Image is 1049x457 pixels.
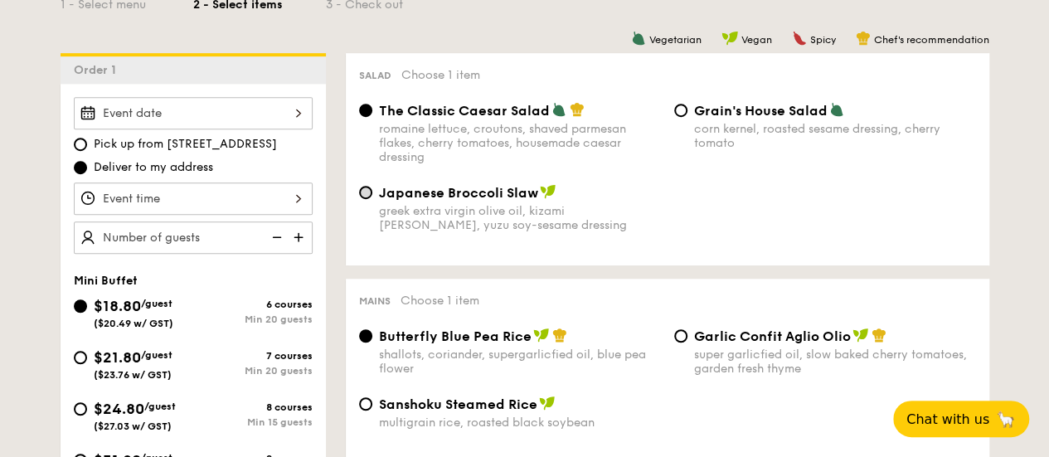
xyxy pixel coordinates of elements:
div: multigrain rice, roasted black soybean [379,416,661,430]
span: ($20.49 w/ GST) [94,318,173,329]
input: Grain's House Saladcorn kernel, roasted sesame dressing, cherry tomato [674,104,687,117]
input: $24.80/guest($27.03 w/ GST)8 coursesMin 15 guests [74,402,87,416]
span: Salad [359,70,391,81]
input: The Classic Caesar Saladromaine lettuce, croutons, shaved parmesan flakes, cherry tomatoes, house... [359,104,372,117]
span: /guest [141,298,172,309]
input: Number of guests [74,221,313,254]
div: shallots, coriander, supergarlicfied oil, blue pea flower [379,348,661,376]
img: icon-add.58712e84.svg [288,221,313,253]
input: Butterfly Blue Pea Riceshallots, coriander, supergarlicfied oil, blue pea flower [359,329,372,343]
span: Butterfly Blue Pea Rice [379,328,532,344]
div: Min 20 guests [193,314,313,325]
div: super garlicfied oil, slow baked cherry tomatoes, garden fresh thyme [694,348,976,376]
span: Choose 1 item [401,294,479,308]
img: icon-chef-hat.a58ddaea.svg [570,102,585,117]
span: Deliver to my address [94,159,213,176]
span: Choose 1 item [401,68,480,82]
span: Order 1 [74,63,123,77]
div: 7 courses [193,350,313,362]
span: Japanese Broccoli Slaw [379,185,538,201]
span: Chef's recommendation [874,34,989,46]
span: The Classic Caesar Salad [379,103,550,119]
span: $21.80 [94,348,141,367]
input: Sanshoku Steamed Ricemultigrain rice, roasted black soybean [359,397,372,411]
span: Pick up from [STREET_ADDRESS] [94,136,277,153]
span: Spicy [810,34,836,46]
div: romaine lettuce, croutons, shaved parmesan flakes, cherry tomatoes, housemade caesar dressing [379,122,661,164]
span: Vegan [741,34,772,46]
input: Japanese Broccoli Slawgreek extra virgin olive oil, kizami [PERSON_NAME], yuzu soy-sesame dressing [359,186,372,199]
span: Garlic Confit Aglio Olio [694,328,851,344]
img: icon-reduce.1d2dbef1.svg [263,221,288,253]
div: 6 courses [193,299,313,310]
span: Mini Buffet [74,274,138,288]
input: Garlic Confit Aglio Oliosuper garlicfied oil, slow baked cherry tomatoes, garden fresh thyme [674,329,687,343]
img: icon-vegetarian.fe4039eb.svg [631,31,646,46]
div: greek extra virgin olive oil, kizami [PERSON_NAME], yuzu soy-sesame dressing [379,204,661,232]
span: ($27.03 w/ GST) [94,421,172,432]
span: Grain's House Salad [694,103,828,119]
span: Vegetarian [649,34,702,46]
img: icon-vegan.f8ff3823.svg [852,328,869,343]
img: icon-vegan.f8ff3823.svg [539,396,556,411]
input: $21.80/guest($23.76 w/ GST)7 coursesMin 20 guests [74,351,87,364]
img: icon-chef-hat.a58ddaea.svg [872,328,886,343]
img: icon-vegan.f8ff3823.svg [540,184,556,199]
img: icon-vegetarian.fe4039eb.svg [829,102,844,117]
span: 🦙 [996,410,1016,429]
span: Chat with us [906,411,989,427]
div: 8 courses [193,401,313,413]
img: icon-vegan.f8ff3823.svg [721,31,738,46]
div: corn kernel, roasted sesame dressing, cherry tomato [694,122,976,150]
input: Pick up from [STREET_ADDRESS] [74,138,87,151]
img: icon-chef-hat.a58ddaea.svg [856,31,871,46]
span: Sanshoku Steamed Rice [379,396,537,412]
span: /guest [141,349,172,361]
div: Min 20 guests [193,365,313,377]
span: $24.80 [94,400,144,418]
img: icon-vegetarian.fe4039eb.svg [551,102,566,117]
button: Chat with us🦙 [893,401,1029,437]
span: /guest [144,401,176,412]
input: $18.80/guest($20.49 w/ GST)6 coursesMin 20 guests [74,299,87,313]
span: $18.80 [94,297,141,315]
span: Mains [359,295,391,307]
img: icon-spicy.37a8142b.svg [792,31,807,46]
input: Event date [74,97,313,129]
input: Deliver to my address [74,161,87,174]
span: ($23.76 w/ GST) [94,369,172,381]
img: icon-chef-hat.a58ddaea.svg [552,328,567,343]
input: Event time [74,182,313,215]
div: Min 15 guests [193,416,313,428]
img: icon-vegan.f8ff3823.svg [533,328,550,343]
